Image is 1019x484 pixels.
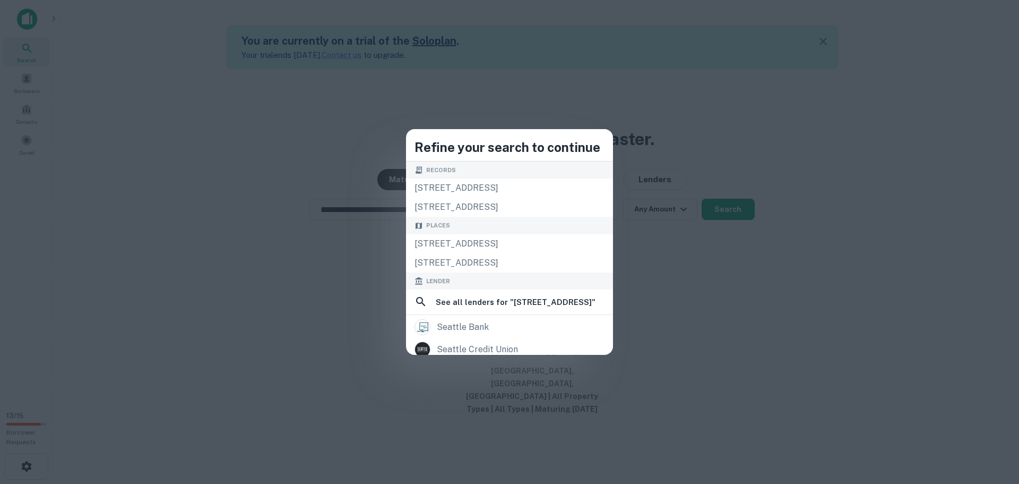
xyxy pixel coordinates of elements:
span: Places [426,221,450,230]
div: seattle bank [437,319,489,335]
img: picture [415,342,430,357]
div: [STREET_ADDRESS] [406,234,613,253]
div: [STREET_ADDRESS] [406,253,613,273]
h4: Refine your search to continue [414,138,605,157]
a: seattle bank [406,316,613,338]
span: Lender [426,277,450,286]
img: picture [415,320,430,335]
div: seattle credit union [437,342,518,358]
a: seattle credit union [406,338,613,361]
iframe: Chat Widget [966,399,1019,450]
div: [STREET_ADDRESS] [406,198,613,217]
span: Records [426,166,456,175]
h6: See all lenders for " [STREET_ADDRESS] " [436,296,595,309]
div: [STREET_ADDRESS] [406,179,613,198]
